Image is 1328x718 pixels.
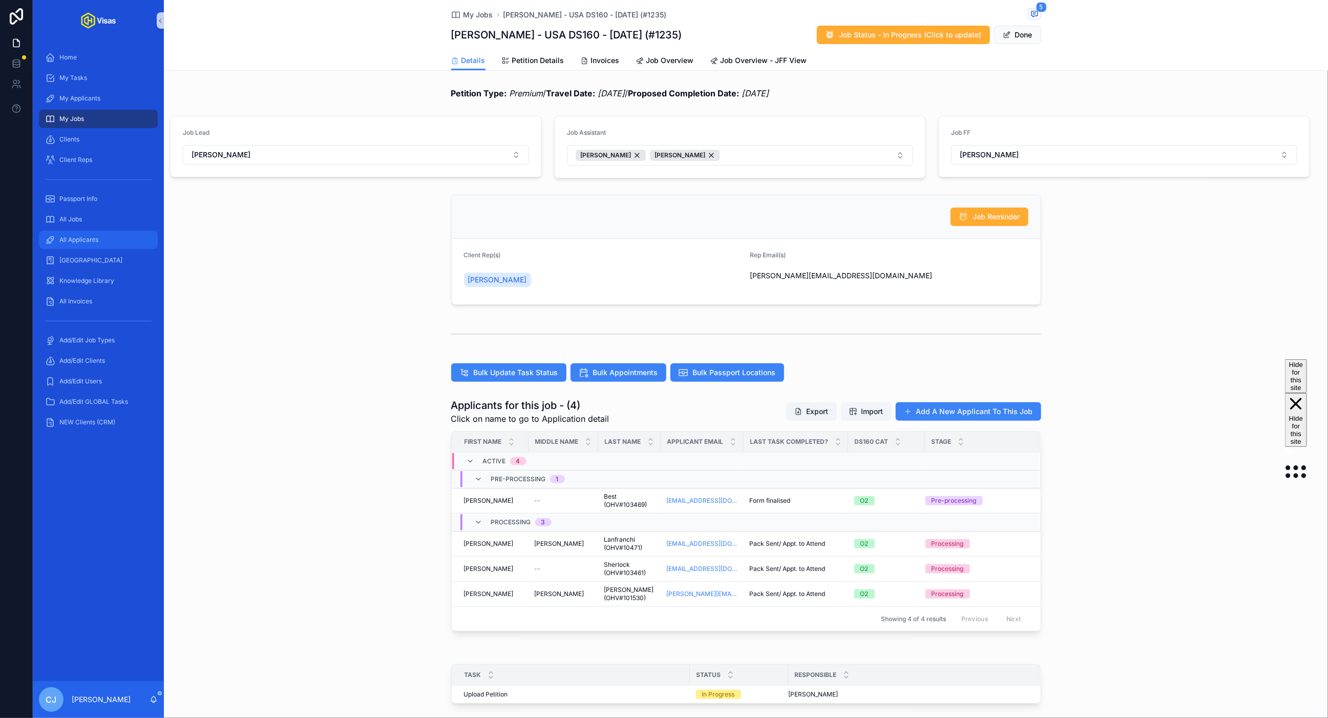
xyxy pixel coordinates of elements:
a: O2 [854,564,919,573]
a: [PERSON_NAME] [464,565,522,573]
a: Sherlock (OHV#103461) [604,561,655,577]
span: Job FF [951,129,971,136]
span: Pack Sent/ Appt. to Attend [750,540,826,548]
span: Petition Details [512,55,564,66]
a: [PERSON_NAME] [535,590,592,598]
span: [PERSON_NAME] [960,150,1019,160]
div: 3 [541,518,545,526]
a: [EMAIL_ADDRESS][DOMAIN_NAME] [667,565,737,573]
span: Job Lead [183,129,209,136]
button: Select Button [951,145,1297,165]
span: All Applicants [59,236,98,244]
h1: [PERSON_NAME] - USA DS160 - [DATE] (#1235) [451,28,682,42]
div: Processing [932,589,964,599]
div: O2 [860,589,869,599]
div: 1 [556,475,559,483]
button: Select Button [567,145,913,166]
a: Home [39,48,158,67]
span: Pack Sent/ Appt. to Attend [750,565,826,573]
span: All Invoices [59,297,92,305]
span: Job Status - In Progress (Click to update) [839,30,982,40]
a: [EMAIL_ADDRESS][DOMAIN_NAME] [667,497,737,505]
span: [PERSON_NAME] [464,497,514,505]
button: Unselect 22 [576,150,646,161]
span: [PERSON_NAME] (OHV#101530) [604,586,655,602]
a: My Jobs [39,110,158,128]
span: Job Reminder [973,212,1020,222]
a: Form finalised [750,497,842,505]
span: Passport Info [59,195,97,203]
span: First Name [465,438,502,446]
a: [PERSON_NAME] [464,273,531,287]
button: Bulk Appointments [571,363,666,382]
span: Form finalised [750,497,791,505]
button: Import [841,402,892,421]
span: Bulk Appointments [593,367,658,378]
em: [DATE] [598,88,625,98]
span: Invoices [591,55,620,66]
img: App logo [81,12,116,29]
span: [PERSON_NAME] [464,590,514,598]
button: Bulk Update Task Status [451,363,566,382]
a: Pack Sent/ Appt. to Attend [750,565,842,573]
span: Click on name to go to Application detail [451,413,609,425]
a: My Applicants [39,89,158,108]
a: All Applicants [39,231,158,249]
span: [PERSON_NAME] [580,151,631,159]
a: [PERSON_NAME] [464,497,522,505]
a: My Jobs [451,10,493,20]
a: [PERSON_NAME] [464,540,522,548]
span: [PERSON_NAME] [655,151,705,159]
a: Clients [39,130,158,149]
span: CJ [46,693,57,706]
span: Client Rep(s) [464,251,501,259]
a: My Tasks [39,69,158,87]
span: My Jobs [59,115,84,123]
a: [EMAIL_ADDRESS][DOMAIN_NAME] [667,540,737,548]
span: Task [465,671,481,679]
a: Details [451,51,486,71]
a: Add/Edit Clients [39,352,158,370]
a: Passport Info [39,190,158,208]
span: Knowledge Library [59,277,114,285]
span: 5 [1036,2,1047,12]
strong: Proposed Completion Date: [628,88,740,98]
a: Best (OHV#103469) [604,493,655,509]
span: Upload Petition [464,690,508,699]
a: Lanfranchi (OHV#10471) [604,536,655,552]
a: All Jobs [39,210,158,229]
span: / / [451,87,769,99]
span: Applicant Email [667,438,724,446]
span: [PERSON_NAME] [535,540,584,548]
a: [PERSON_NAME][EMAIL_ADDRESS][PERSON_NAME][DOMAIN_NAME] [667,590,737,598]
span: [GEOGRAPHIC_DATA] [59,256,122,264]
a: O2 [854,589,919,599]
a: NEW Clients (CRM) [39,413,158,432]
div: Pre-processing [932,496,977,505]
em: Premium [510,88,543,98]
a: All Invoices [39,292,158,311]
div: In Progress [702,690,735,699]
span: My Applicants [59,94,100,102]
button: Job Reminder [951,208,1028,226]
strong: Travel Date: [546,88,596,98]
span: My Jobs [463,10,493,20]
span: Pre-processing [491,475,546,483]
a: [PERSON_NAME] - USA DS160 - [DATE] (#1235) [503,10,667,20]
span: Pack Sent/ Appt. to Attend [750,590,826,598]
button: Add A New Applicant To This Job [896,402,1041,421]
a: Processing [925,564,1027,573]
span: Add/Edit Job Types [59,336,115,344]
strong: Petition Type: [451,88,507,98]
span: Clients [59,135,79,143]
span: Job Assistant [567,129,606,136]
button: Done [994,26,1041,44]
a: Petition Details [502,51,564,72]
span: -- [535,497,541,505]
span: -- [535,565,541,573]
span: Last Task Completed? [750,438,829,446]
